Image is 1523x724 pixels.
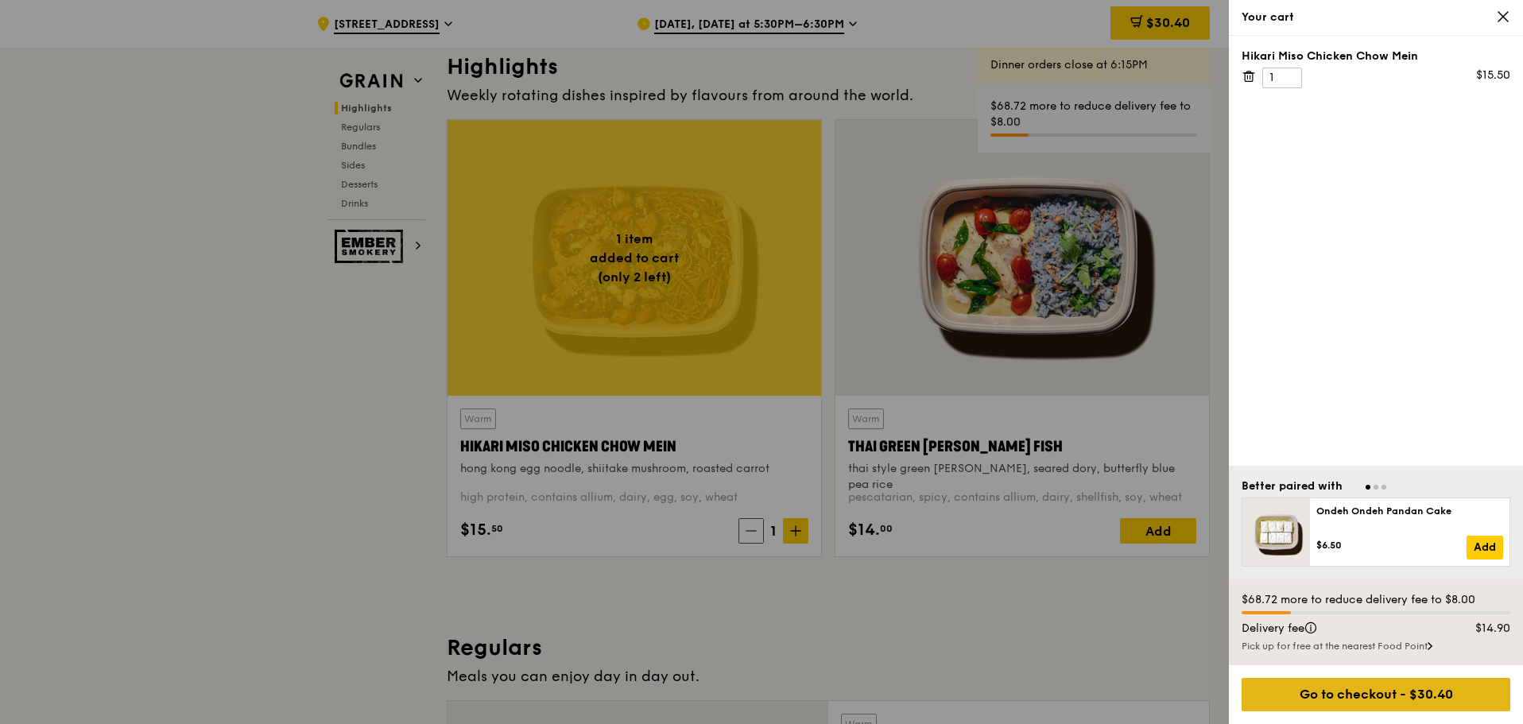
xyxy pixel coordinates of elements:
[1316,539,1467,552] div: $6.50
[1242,478,1343,494] div: Better paired with
[1467,536,1503,559] a: Add
[1382,485,1386,490] span: Go to slide 3
[1366,485,1370,490] span: Go to slide 1
[1242,48,1510,64] div: Hikari Miso Chicken Chow Mein
[1242,678,1510,711] div: Go to checkout - $30.40
[1476,68,1510,83] div: $15.50
[1242,10,1510,25] div: Your cart
[1232,621,1448,637] div: Delivery fee
[1316,505,1503,517] div: Ondeh Ondeh Pandan Cake
[1242,592,1510,608] div: $68.72 more to reduce delivery fee to $8.00
[1242,640,1510,652] div: Pick up for free at the nearest Food Point
[1448,621,1521,637] div: $14.90
[1374,485,1378,490] span: Go to slide 2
